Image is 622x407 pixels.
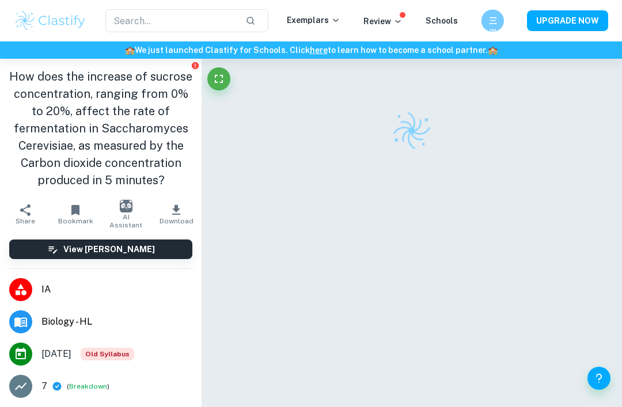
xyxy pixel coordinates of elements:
input: Search... [105,9,237,32]
span: AI Assistant [108,213,145,229]
button: Fullscreen [207,67,230,90]
span: ( ) [67,381,109,392]
button: Breakdown [69,381,107,391]
span: Bookmark [58,217,93,225]
h6: View [PERSON_NAME] [63,243,155,256]
p: 7 [41,379,47,393]
span: 🏫 [488,45,498,55]
button: 三沢 [481,9,504,32]
button: Report issue [191,61,199,70]
span: Biology - HL [41,315,192,329]
img: Clastify logo [14,9,87,32]
h1: How does the increase of sucrose concentration, ranging from 0% to 20%, affect the rate of fermen... [9,68,192,189]
span: 🏫 [125,45,135,55]
span: Download [160,217,194,225]
button: Help and Feedback [587,367,610,390]
a: here [310,45,328,55]
p: Exemplars [287,14,340,26]
button: Download [151,198,202,230]
img: Clastify logo [389,108,434,153]
span: Share [16,217,35,225]
button: View [PERSON_NAME] [9,239,192,259]
button: Bookmark [51,198,101,230]
img: AI Assistant [120,200,132,212]
span: IA [41,283,192,296]
button: AI Assistant [101,198,151,230]
span: Old Syllabus [81,348,134,360]
button: UPGRADE NOW [527,10,608,31]
h6: 三沢 [486,14,499,27]
div: Starting from the May 2025 session, the Biology IA requirements have changed. It's OK to refer to... [81,348,134,360]
h6: We just launched Clastify for Schools. Click to learn how to become a school partner. [2,44,620,56]
a: Schools [426,16,458,25]
p: Review [363,15,403,28]
span: [DATE] [41,347,71,361]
